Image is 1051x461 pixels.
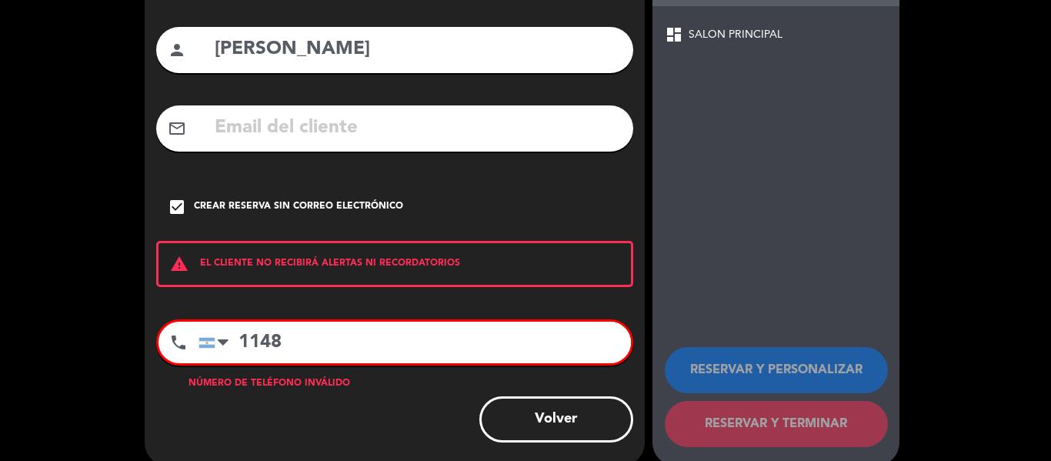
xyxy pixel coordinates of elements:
div: Número de teléfono inválido [156,376,633,392]
input: Email del cliente [213,112,622,144]
i: warning [158,255,200,273]
i: mail_outline [168,119,186,138]
button: RESERVAR Y TERMINAR [665,401,888,447]
button: Volver [479,396,633,443]
span: dashboard [665,25,683,44]
div: Crear reserva sin correo electrónico [194,199,403,215]
i: check_box [168,198,186,216]
button: RESERVAR Y PERSONALIZAR [665,347,888,393]
i: phone [169,333,188,352]
input: Número de teléfono... [199,322,631,363]
div: Argentina: +54 [199,322,235,362]
i: person [168,41,186,59]
input: Nombre del cliente [213,34,622,65]
span: SALON PRINCIPAL [689,26,782,44]
div: EL CLIENTE NO RECIBIRÁ ALERTAS NI RECORDATORIOS [156,241,633,287]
